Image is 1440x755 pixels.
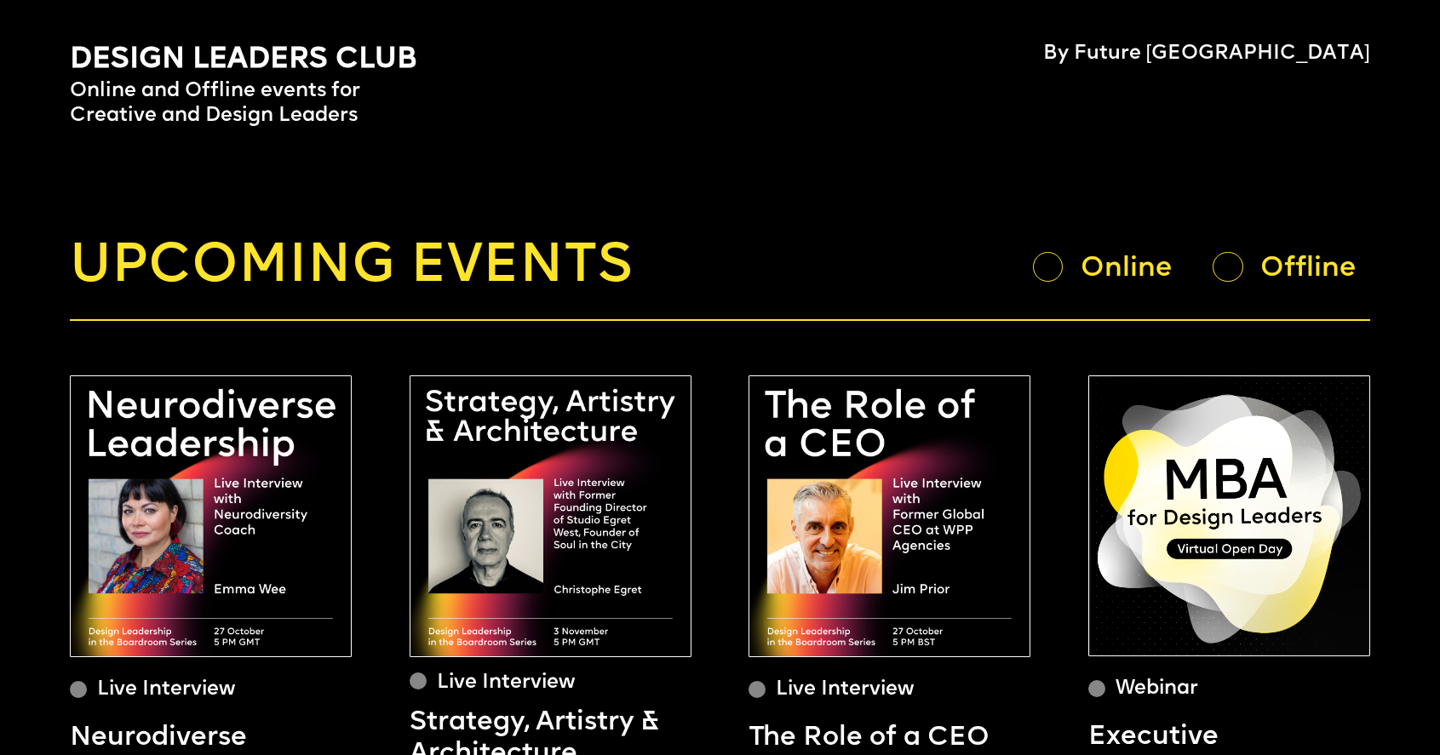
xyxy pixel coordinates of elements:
h5: The Role of a CEO [749,723,990,755]
div: Live Interview [437,673,575,691]
p: Online and Offline events for Creative and Design Leaders [70,79,430,128]
div: Webinar [1116,671,1198,706]
h4: By Future [GEOGRAPHIC_DATA] [1043,42,1370,66]
div: Live Interview [776,672,914,707]
h2: Upcoming events [70,235,633,300]
h1: Design Leaders Club [70,42,430,79]
div: Live Interview [97,672,235,707]
div: Online [1081,251,1190,287]
div: Offline [1260,251,1370,287]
